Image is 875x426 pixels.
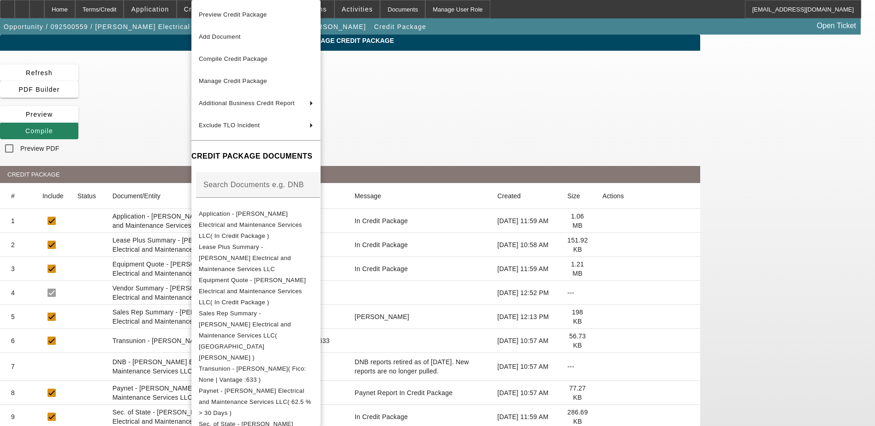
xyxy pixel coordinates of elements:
button: Paynet - Nola Electrical and Maintenance Services LLC( 62.5 % > 30 Days ) [191,385,321,419]
span: Lease Plus Summary - [PERSON_NAME] Electrical and Maintenance Services LLC [199,243,291,272]
h4: CREDIT PACKAGE DOCUMENTS [191,151,321,162]
span: Compile Credit Package [199,55,268,62]
span: Additional Business Credit Report [199,100,295,106]
span: Sales Rep Summary - [PERSON_NAME] Electrical and Maintenance Services LLC( [GEOGRAPHIC_DATA][PERS... [199,310,291,361]
span: Add Document [199,33,241,40]
span: Preview Credit Package [199,11,267,18]
span: Exclude TLO Incident [199,122,260,129]
button: Equipment Quote - Nola Electrical and Maintenance Services LLC( In Credit Package ) [191,275,321,308]
span: Equipment Quote - [PERSON_NAME] Electrical and Maintenance Services LLC( In Credit Package ) [199,277,306,306]
button: Transunion - Piazza, Brendan( Fico: None | Vantage :633 ) [191,363,321,385]
span: Paynet - [PERSON_NAME] Electrical and Maintenance Services LLC( 62.5 % > 30 Days ) [199,387,311,416]
span: Application - [PERSON_NAME] Electrical and Maintenance Services LLC( In Credit Package ) [199,210,302,239]
button: Lease Plus Summary - Nola Electrical and Maintenance Services LLC [191,242,321,275]
mat-label: Search Documents e.g. DNB [203,181,304,189]
span: Manage Credit Package [199,77,267,84]
span: Transunion - [PERSON_NAME]( Fico: None | Vantage :633 ) [199,365,306,383]
button: Sales Rep Summary - Nola Electrical and Maintenance Services LLC( Dubow, Bob ) [191,308,321,363]
button: Application - Nola Electrical and Maintenance Services LLC( In Credit Package ) [191,208,321,242]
